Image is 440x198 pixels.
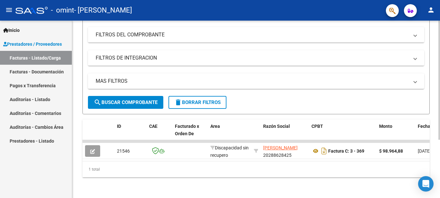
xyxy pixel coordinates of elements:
[94,99,101,106] mat-icon: search
[377,119,415,148] datatable-header-cell: Monto
[379,148,403,154] strong: $ 98.964,88
[96,78,409,85] mat-panel-title: MAS FILTROS
[418,148,431,154] span: [DATE]
[261,119,309,148] datatable-header-cell: Razón Social
[172,119,208,148] datatable-header-cell: Facturado x Orden De
[3,41,62,48] span: Prestadores / Proveedores
[88,50,424,66] mat-expansion-panel-header: FILTROS DE INTEGRACION
[117,148,130,154] span: 21546
[311,124,323,129] span: CPBT
[74,3,132,17] span: - [PERSON_NAME]
[96,31,409,38] mat-panel-title: FILTROS DEL COMPROBANTE
[147,119,172,148] datatable-header-cell: CAE
[88,27,424,42] mat-expansion-panel-header: FILTROS DEL COMPROBANTE
[320,146,328,156] i: Descargar documento
[309,119,377,148] datatable-header-cell: CPBT
[208,119,251,148] datatable-header-cell: Area
[174,99,182,106] mat-icon: delete
[5,6,13,14] mat-icon: menu
[210,124,220,129] span: Area
[263,144,306,158] div: 20288628425
[263,145,298,150] span: [PERSON_NAME]
[427,6,435,14] mat-icon: person
[418,176,434,192] div: Open Intercom Messenger
[96,54,409,61] mat-panel-title: FILTROS DE INTEGRACION
[117,124,121,129] span: ID
[175,124,199,136] span: Facturado x Orden De
[379,124,392,129] span: Monto
[328,148,364,154] strong: Factura C: 3 - 369
[174,99,221,105] span: Borrar Filtros
[149,124,158,129] span: CAE
[88,73,424,89] mat-expansion-panel-header: MAS FILTROS
[82,161,430,177] div: 1 total
[114,119,147,148] datatable-header-cell: ID
[210,145,249,158] span: Discapacidad sin recupero
[263,124,290,129] span: Razón Social
[94,99,158,105] span: Buscar Comprobante
[168,96,226,109] button: Borrar Filtros
[88,96,163,109] button: Buscar Comprobante
[51,3,74,17] span: - omint
[3,27,20,34] span: Inicio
